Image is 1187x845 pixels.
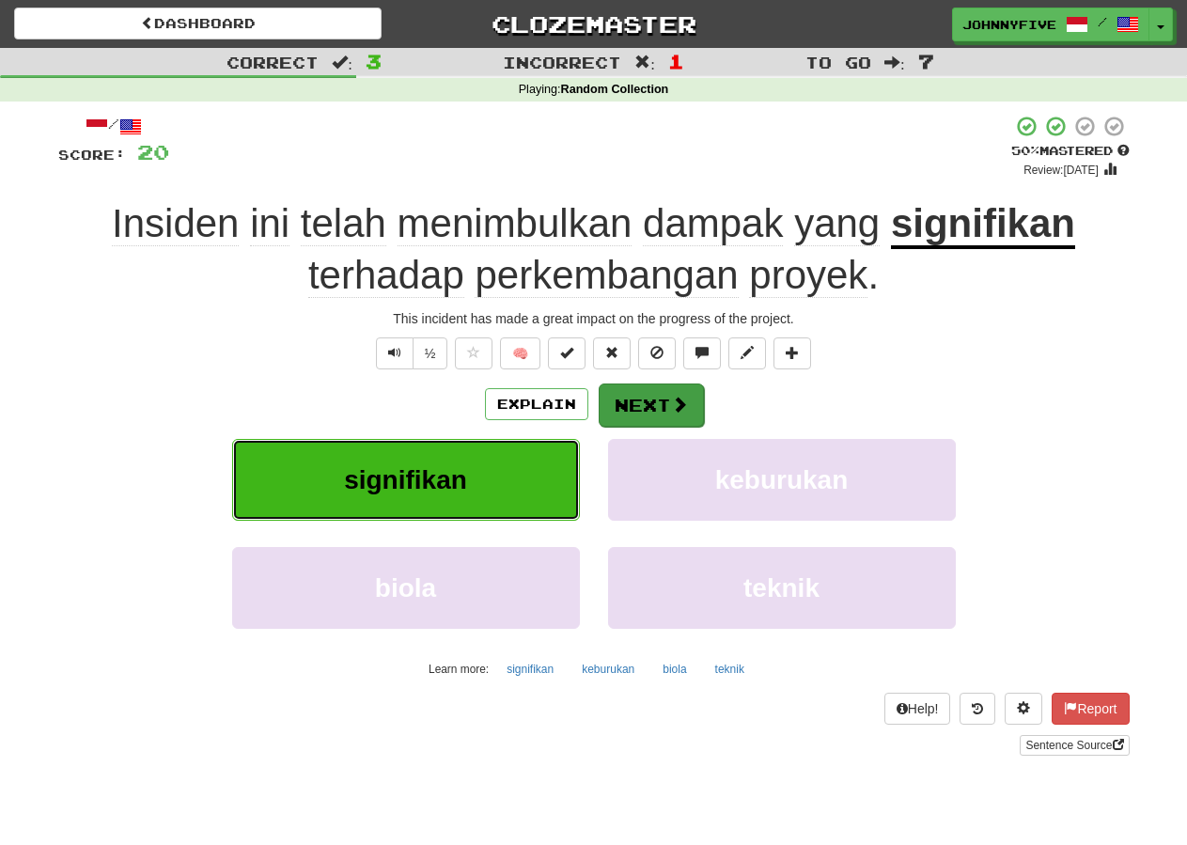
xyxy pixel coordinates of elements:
span: menimbulkan [398,201,633,246]
span: : [884,55,905,70]
span: perkembangan [475,253,738,298]
strong: Random Collection [561,83,669,96]
span: 3 [366,50,382,72]
span: Incorrect [503,53,621,71]
button: Add to collection (alt+a) [773,337,811,369]
a: Sentence Source [1020,735,1129,756]
button: keburukan [608,439,956,521]
span: : [332,55,352,70]
span: ini [250,201,289,246]
button: teknik [705,655,755,683]
span: yang [794,201,880,246]
u: signifikan [891,201,1075,249]
button: Report [1052,693,1129,725]
a: JohnnyFive / [952,8,1149,41]
button: Help! [884,693,951,725]
div: This incident has made a great impact on the progress of the project. [58,309,1130,328]
span: Score: [58,147,126,163]
button: Favorite sentence (alt+f) [455,337,492,369]
span: / [1098,15,1107,28]
button: 🧠 [500,337,540,369]
span: 1 [668,50,684,72]
button: keburukan [571,655,645,683]
span: 7 [918,50,934,72]
button: signifikan [496,655,564,683]
span: keburukan [715,465,849,494]
span: biola [375,573,436,602]
div: Text-to-speech controls [372,337,448,369]
button: Play sentence audio (ctl+space) [376,337,414,369]
button: teknik [608,547,956,629]
button: ½ [413,337,448,369]
button: Discuss sentence (alt+u) [683,337,721,369]
button: Explain [485,388,588,420]
button: biola [652,655,696,683]
button: Reset to 0% Mastered (alt+r) [593,337,631,369]
small: Learn more: [429,663,489,676]
a: Dashboard [14,8,382,39]
button: Ignore sentence (alt+i) [638,337,676,369]
a: Clozemaster [410,8,777,40]
span: 50 % [1011,143,1039,158]
span: 20 [137,140,169,164]
span: terhadap [308,253,464,298]
span: : [634,55,655,70]
div: / [58,115,169,138]
small: Review: [DATE] [1023,164,1099,177]
div: Mastered [1011,143,1130,160]
span: telah [301,201,386,246]
span: dampak [643,201,783,246]
span: proyek [749,253,867,298]
span: To go [805,53,871,71]
button: Set this sentence to 100% Mastered (alt+m) [548,337,586,369]
button: Edit sentence (alt+d) [728,337,766,369]
span: JohnnyFive [962,16,1056,33]
span: signifikan [344,465,467,494]
span: teknik [743,573,820,602]
button: biola [232,547,580,629]
span: Correct [226,53,319,71]
span: . [308,253,879,298]
button: Next [599,383,704,427]
span: Insiden [112,201,239,246]
button: signifikan [232,439,580,521]
button: Round history (alt+y) [960,693,995,725]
